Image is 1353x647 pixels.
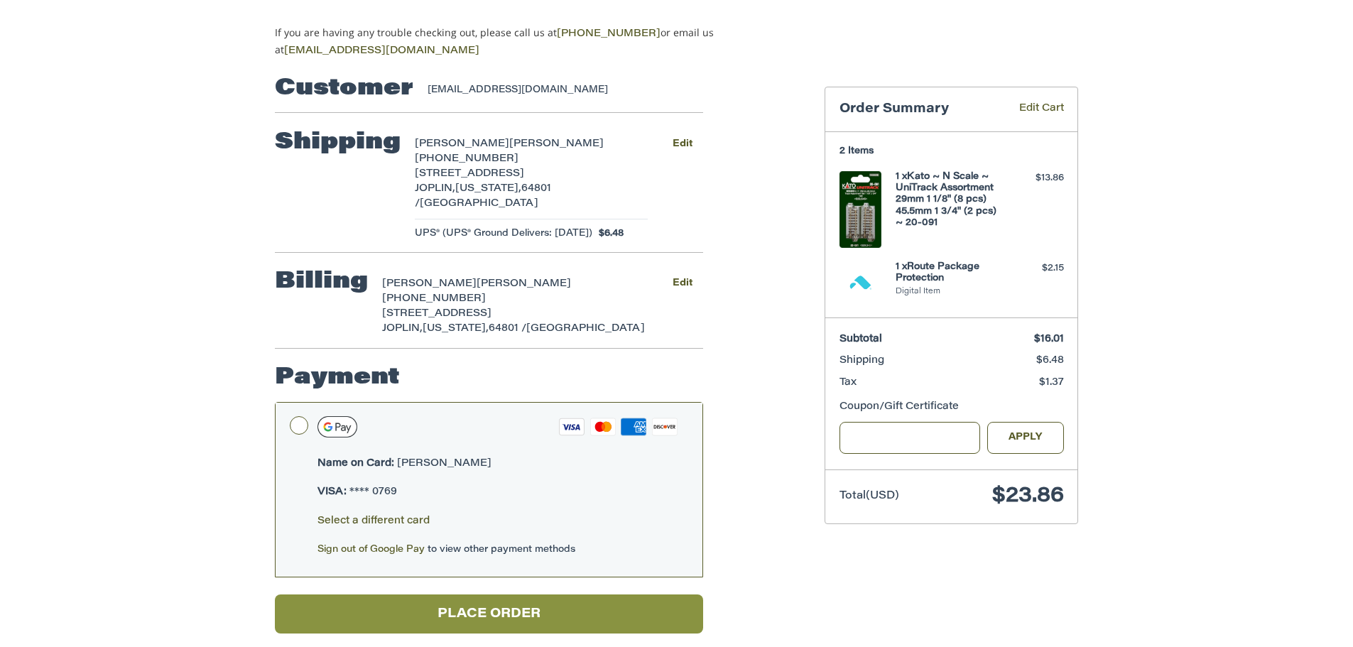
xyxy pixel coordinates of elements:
[839,356,884,366] span: Shipping
[839,146,1064,157] h3: 2 Items
[317,545,425,554] a: Sign out of Google Pay
[477,279,571,289] span: [PERSON_NAME]
[317,416,357,437] img: Google Pay icon
[275,129,401,157] h2: Shipping
[415,139,509,149] span: [PERSON_NAME]
[592,227,624,241] span: $6.48
[317,487,347,497] strong: VISA:
[839,335,882,344] span: Subtotal
[382,279,477,289] span: [PERSON_NAME]
[415,184,455,194] span: JOPLIN,
[987,422,1064,454] button: Apply
[382,324,423,334] span: JOPLIN,
[284,46,479,56] a: [EMAIL_ADDRESS][DOMAIN_NAME]
[999,102,1064,118] a: Edit Cart
[661,273,703,294] button: Edit
[557,29,661,39] a: [PHONE_NUMBER]
[1036,356,1064,366] span: $6.48
[415,227,592,241] span: UPS® (UPS® Ground Delivers: [DATE])
[415,154,518,164] span: [PHONE_NUMBER]
[992,486,1064,507] span: $23.86
[509,139,604,149] span: [PERSON_NAME]
[275,75,413,103] h2: Customer
[839,400,1064,415] div: Coupon/Gift Certificate
[489,324,526,334] span: 64801 /
[423,324,489,334] span: [US_STATE],
[317,457,682,472] p: [PERSON_NAME]
[661,134,703,154] button: Edit
[1008,171,1064,185] div: $13.86
[896,171,1004,229] h4: 1 x Kato ~ N Scale ~ UniTrack Assortment 29mm 1 1/8" (8 pcs) 45.5mm 1 3/4" (2 pcs) ~ 20-091
[275,25,759,59] p: If you are having any trouble checking out, please call us at or email us at
[317,459,394,469] strong: Name on Card :
[317,543,682,570] div: to view other payment methods
[420,199,538,209] span: [GEOGRAPHIC_DATA]
[415,169,524,179] span: [STREET_ADDRESS]
[1034,335,1064,344] span: $16.01
[896,261,1004,285] h4: 1 x Route Package Protection
[317,516,430,526] a: Select a different card
[839,422,981,454] input: Gift Certificate or Coupon Code
[275,364,400,392] h2: Payment
[455,184,521,194] span: [US_STATE],
[526,324,645,334] span: [GEOGRAPHIC_DATA]
[896,286,1004,298] li: Digital Item
[839,378,857,388] span: Tax
[275,268,368,296] h2: Billing
[275,594,703,634] button: Place Order
[839,491,899,501] span: Total (USD)
[382,294,486,304] span: [PHONE_NUMBER]
[839,102,999,118] h3: Order Summary
[428,83,690,97] div: [EMAIL_ADDRESS][DOMAIN_NAME]
[382,309,491,319] span: [STREET_ADDRESS]
[1039,378,1064,388] span: $1.37
[1008,261,1064,276] div: $2.15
